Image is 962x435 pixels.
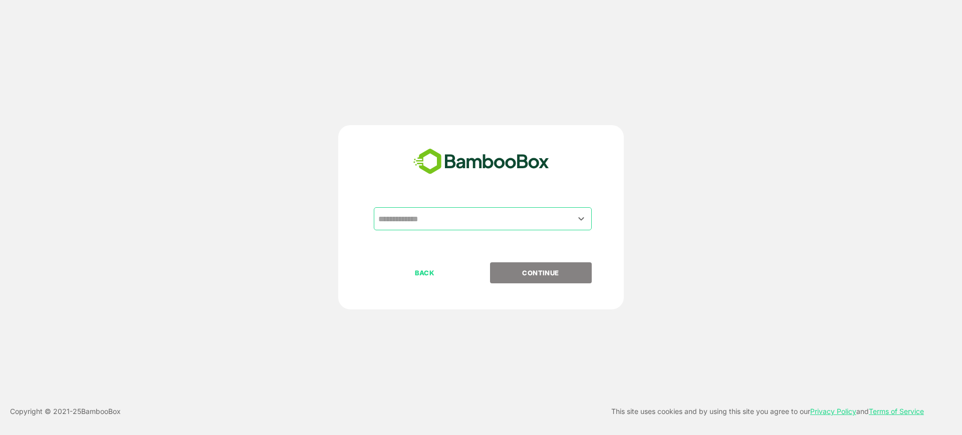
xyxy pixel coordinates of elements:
button: Open [575,212,588,225]
a: Terms of Service [869,407,924,415]
a: Privacy Policy [810,407,856,415]
img: bamboobox [408,145,555,178]
p: CONTINUE [491,267,591,278]
button: CONTINUE [490,262,592,283]
p: BACK [375,267,475,278]
p: Copyright © 2021- 25 BambooBox [10,405,121,417]
button: BACK [374,262,475,283]
p: This site uses cookies and by using this site you agree to our and [611,405,924,417]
